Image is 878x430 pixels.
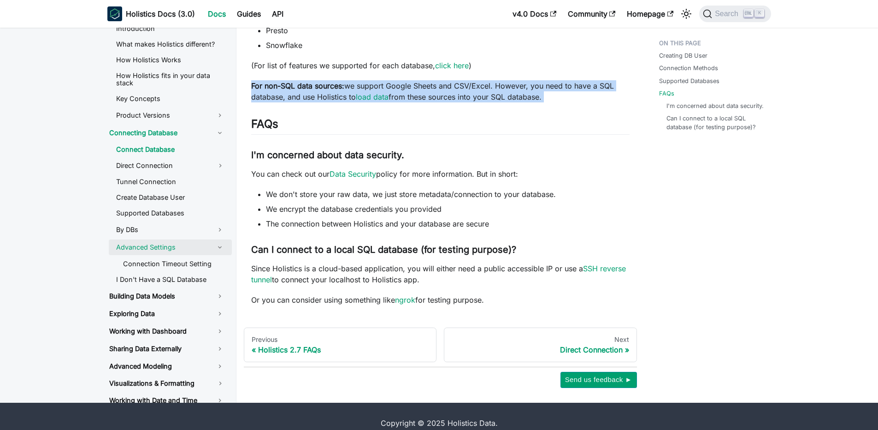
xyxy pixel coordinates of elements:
div: Direct Connection [452,345,629,354]
a: Community [562,6,621,21]
a: NextDirect Connection [444,328,637,363]
a: Working with Dashboard [102,323,232,339]
a: Introduction [109,22,232,36]
p: Or you can consider using something like for testing purpose. [251,294,630,305]
div: Previous [252,335,429,344]
a: Docs [202,6,231,21]
a: Create Database User [109,191,232,204]
p: we support Google Sheets and CSV/Excel. However, you need to have a SQL database, and use Holisti... [251,80,630,102]
a: Connection Methods [659,64,718,72]
a: Connect Database [109,143,232,156]
a: Product Versions [109,107,232,123]
a: Supported Databases [659,77,719,85]
p: Since Holistics is a cloud-based application, you will either need a public accessible IP or use ... [251,263,630,285]
a: Can I connect to a local SQL database (for testing purpose)? [666,114,766,131]
a: v4.0 Docs [507,6,562,21]
a: PreviousHolistics 2.7 FAQs [244,328,437,363]
a: Key Concepts [109,92,232,106]
a: Homepage [621,6,679,21]
a: Building Data Models [102,288,232,304]
a: Sharing Data Externally [102,341,232,357]
h2: FAQs [251,117,630,135]
span: Send us feedback ► [565,374,632,386]
h3: Can I connect to a local SQL database (for testing purpose)? [251,244,630,256]
a: By DBs [109,222,232,238]
a: ngrok [395,295,415,305]
a: Creating DB User [659,51,707,60]
button: Toggle the collapsible sidebar category 'Visualizations & Formatting' [209,376,232,391]
div: Copyright © 2025 Holistics Data. [142,418,736,429]
button: Send us feedback ► [560,372,637,388]
a: Exploring Data [102,306,232,322]
div: Holistics 2.7 FAQs [252,345,429,354]
button: Toggle the collapsible sidebar category 'Direct Connection' [209,158,232,173]
li: We don't store your raw data, we just store metadata/connection to your database. [266,189,630,200]
li: Snowflake [266,40,630,51]
a: Advanced Modeling [102,358,232,374]
a: What makes Holistics different? [109,37,232,51]
a: Advanced Settings [109,239,232,255]
a: SSH reverse tunnel [251,264,626,284]
a: I'm concerned about data security. [666,102,764,110]
a: Connecting Database [102,125,232,141]
a: Visualizations & Formatting [102,376,209,391]
kbd: K [755,9,764,18]
a: FAQs [659,89,674,98]
a: Tunnel Connection [109,175,232,189]
b: Holistics Docs (3.0) [126,8,195,19]
a: I Don't Have a SQL Database [109,273,232,287]
h3: I'm concerned about data security. [251,149,630,161]
p: (For list of features we supported for each database, ) [251,60,630,71]
li: We encrypt the database credentials you provided [266,203,630,215]
nav: Docs sidebar [98,0,236,403]
a: Guides [231,6,266,21]
a: load data [356,92,389,102]
button: Search [699,6,771,22]
a: API [266,6,289,21]
nav: Docs pages [244,328,637,363]
a: Connection Timeout Setting [116,257,232,271]
a: Direct Connection [109,158,209,173]
a: Working with Date and Time [102,393,232,408]
li: Presto [266,25,630,36]
img: Holistics [107,6,122,21]
button: Switch between dark and light mode (currently light mode) [679,6,694,21]
a: click here [435,61,469,70]
a: Supported Databases [109,206,232,220]
p: You can check out our policy for more information. But in short: [251,168,630,179]
span: Search [712,10,744,18]
a: Data Security [330,169,376,179]
a: How Holistics Works [109,53,232,67]
li: The connection between Holistics and your database are secure [266,218,630,229]
a: HolisticsHolistics Docs (3.0) [107,6,195,21]
a: How Holistics fits in your data stack [109,69,232,90]
strong: For non-SQL data sources: [251,81,344,90]
div: Next [452,335,629,344]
